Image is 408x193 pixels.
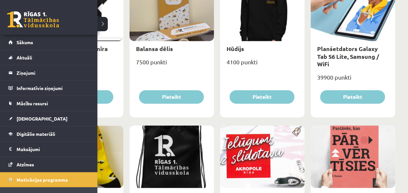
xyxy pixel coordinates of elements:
[320,90,385,104] button: Pieteikt
[8,157,89,172] a: Atzīmes
[227,45,244,52] a: Hūdijs
[8,172,89,187] a: Motivācijas programma
[136,45,173,52] a: Balansa dēlis
[17,55,32,60] span: Aktuāli
[8,126,89,141] a: Digitālie materiāli
[17,39,33,45] span: Sākums
[220,57,304,73] div: 4100 punkti
[8,111,89,126] a: [DEMOGRAPHIC_DATA]
[8,142,89,157] a: Maksājumi
[311,72,395,88] div: 39900 punkti
[7,11,59,28] a: Rīgas 1. Tālmācības vidusskola
[139,90,204,104] button: Pieteikt
[317,45,379,68] a: Planšetdators Galaxy Tab S6 Lite, Samsung / WiFi
[229,90,294,104] button: Pieteikt
[17,177,68,183] span: Motivācijas programma
[130,57,214,73] div: 7500 punkti
[8,96,89,111] a: Mācību resursi
[8,50,89,65] a: Aktuāli
[8,65,89,80] a: Ziņojumi
[17,131,55,137] span: Digitālie materiāli
[17,161,34,167] span: Atzīmes
[17,65,89,80] legend: Ziņojumi
[17,142,89,157] legend: Maksājumi
[17,81,89,96] legend: Informatīvie ziņojumi
[17,116,68,122] span: [DEMOGRAPHIC_DATA]
[8,35,89,50] a: Sākums
[290,125,304,136] img: Populāra prece
[8,81,89,96] a: Informatīvie ziņojumi
[17,100,48,106] span: Mācību resursi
